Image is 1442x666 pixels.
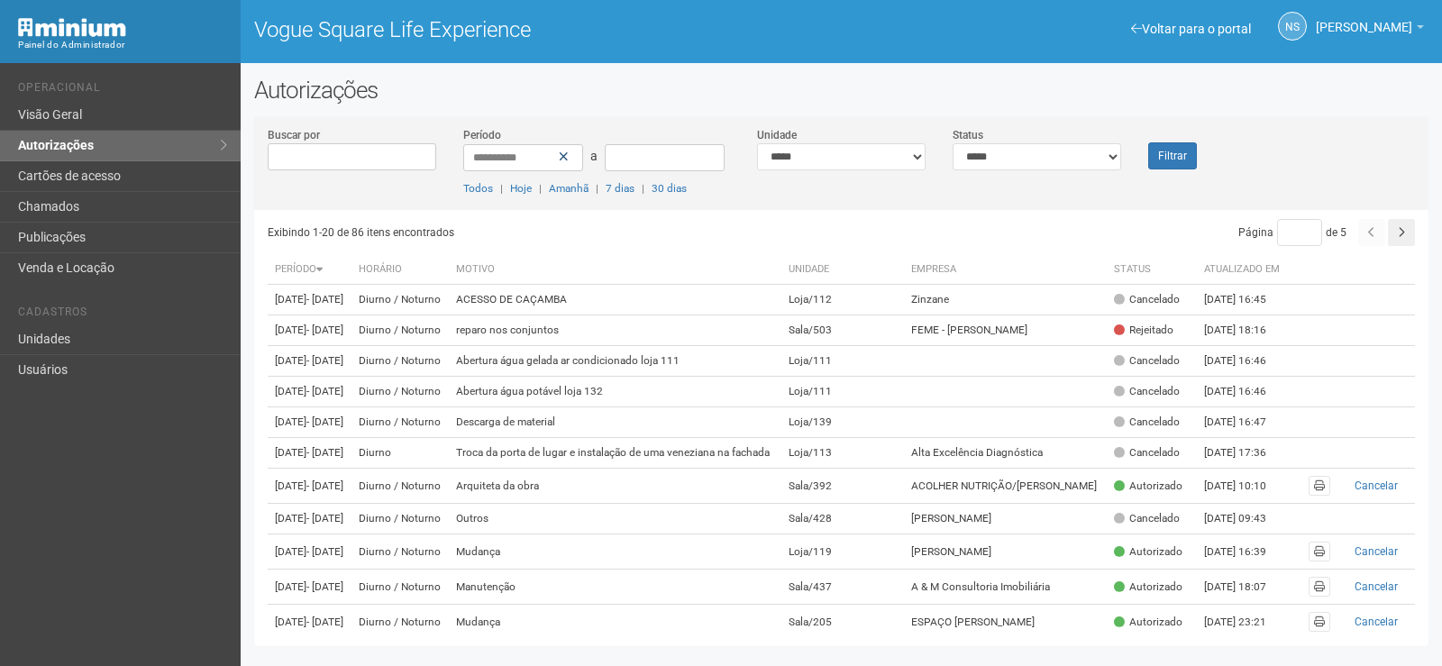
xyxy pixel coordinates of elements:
td: Diurno / Noturno [351,534,449,570]
button: Cancelar [1345,612,1408,632]
td: [DATE] 18:07 [1197,570,1296,605]
span: - [DATE] [306,293,343,306]
td: A & M Consultoria Imobiliária [904,570,1107,605]
span: - [DATE] [306,545,343,558]
td: Abertura água potável loja 132 [449,377,781,407]
td: [DATE] 16:39 [1197,534,1296,570]
td: [DATE] 18:16 [1197,315,1296,346]
td: Mudança [449,534,781,570]
td: Diurno / Noturno [351,285,449,315]
span: Nicolle Silva [1316,3,1412,34]
div: Cancelado [1114,445,1180,461]
label: Período [463,127,501,143]
td: FEME - [PERSON_NAME] [904,315,1107,346]
div: Cancelado [1114,292,1180,307]
td: [DATE] [268,285,351,315]
li: Cadastros [18,306,227,324]
div: Exibindo 1-20 de 86 itens encontrados [268,219,842,246]
td: Outros [449,504,781,534]
td: ACESSO DE CAÇAMBA [449,285,781,315]
img: Minium [18,18,126,37]
td: [DATE] [268,469,351,504]
div: Cancelado [1114,353,1180,369]
td: Diurno / Noturno [351,570,449,605]
td: Loja/111 [781,346,905,377]
td: [DATE] [268,438,351,469]
td: Diurno / Noturno [351,377,449,407]
span: - [DATE] [306,446,343,459]
td: Loja/112 [781,285,905,315]
td: [DATE] 16:46 [1197,346,1296,377]
td: [PERSON_NAME] [904,534,1107,570]
span: | [539,182,542,195]
td: Diurno / Noturno [351,469,449,504]
td: [DATE] [268,377,351,407]
th: Unidade [781,255,905,285]
button: Cancelar [1345,577,1408,597]
div: Rejeitado [1114,323,1173,338]
td: Zinzane [904,285,1107,315]
span: Página de 5 [1238,226,1346,239]
td: ACOLHER NUTRIÇÃO/[PERSON_NAME] [904,469,1107,504]
a: 7 dias [606,182,634,195]
div: Cancelado [1114,511,1180,526]
div: Cancelado [1114,415,1180,430]
td: Sala/437 [781,570,905,605]
span: | [596,182,598,195]
span: | [500,182,503,195]
div: Autorizado [1114,615,1182,630]
td: Diurno / Noturno [351,504,449,534]
span: - [DATE] [306,385,343,397]
th: Período [268,255,351,285]
td: Diurno / Noturno [351,346,449,377]
td: Sala/392 [781,469,905,504]
td: [DATE] 09:43 [1197,504,1296,534]
td: [DATE] [268,315,351,346]
span: a [590,149,598,163]
a: Amanhã [549,182,589,195]
h2: Autorizações [254,77,1428,104]
div: Autorizado [1114,479,1182,494]
td: Mudança [449,605,781,640]
th: Empresa [904,255,1107,285]
td: [PERSON_NAME] [904,504,1107,534]
td: Diurno / Noturno [351,407,449,438]
button: Filtrar [1148,142,1197,169]
span: - [DATE] [306,580,343,593]
td: Manutenção [449,570,781,605]
td: ESPAÇO [PERSON_NAME] [904,605,1107,640]
td: [DATE] 16:46 [1197,377,1296,407]
th: Atualizado em [1197,255,1296,285]
td: Sala/205 [781,605,905,640]
a: Voltar para o portal [1131,22,1251,36]
div: Cancelado [1114,384,1180,399]
h1: Vogue Square Life Experience [254,18,828,41]
li: Operacional [18,81,227,100]
a: Hoje [510,182,532,195]
span: - [DATE] [306,616,343,628]
div: Painel do Administrador [18,37,227,53]
td: [DATE] [268,570,351,605]
td: [DATE] [268,346,351,377]
span: - [DATE] [306,479,343,492]
td: Loja/113 [781,438,905,469]
span: - [DATE] [306,354,343,367]
td: Descarga de material [449,407,781,438]
a: 30 dias [652,182,687,195]
span: | [642,182,644,195]
a: NS [1278,12,1307,41]
th: Status [1107,255,1197,285]
td: [DATE] [268,504,351,534]
td: [DATE] 16:47 [1197,407,1296,438]
td: [DATE] 16:45 [1197,285,1296,315]
td: Diurno / Noturno [351,605,449,640]
label: Unidade [757,127,797,143]
td: Loja/119 [781,534,905,570]
span: - [DATE] [306,324,343,336]
button: Cancelar [1345,542,1408,561]
th: Horário [351,255,449,285]
td: Arquiteta da obra [449,469,781,504]
td: Sala/503 [781,315,905,346]
td: [DATE] [268,534,351,570]
td: Troca da porta de lugar e instalação de uma veneziana na fachada [449,438,781,469]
